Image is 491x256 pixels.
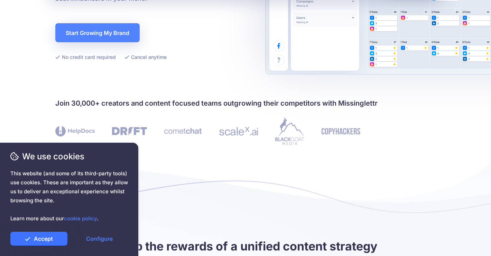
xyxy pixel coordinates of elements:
[55,98,436,109] h4: Join 30,000+ creators and content focused teams outgrowing their competitors with Missinglettr
[55,53,116,61] li: No credit card required
[71,232,128,246] a: Configure
[10,232,67,246] a: Accept
[55,238,436,254] h2: Reap the rewards of a unified content strategy
[10,169,128,223] span: This website (and some of its third-party tools) use cookies. These are important as they allow u...
[10,150,128,162] span: We use cookies
[55,23,140,42] a: Start Growing My Brand
[64,215,97,222] a: cookie policy
[124,53,167,61] li: Cancel anytime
